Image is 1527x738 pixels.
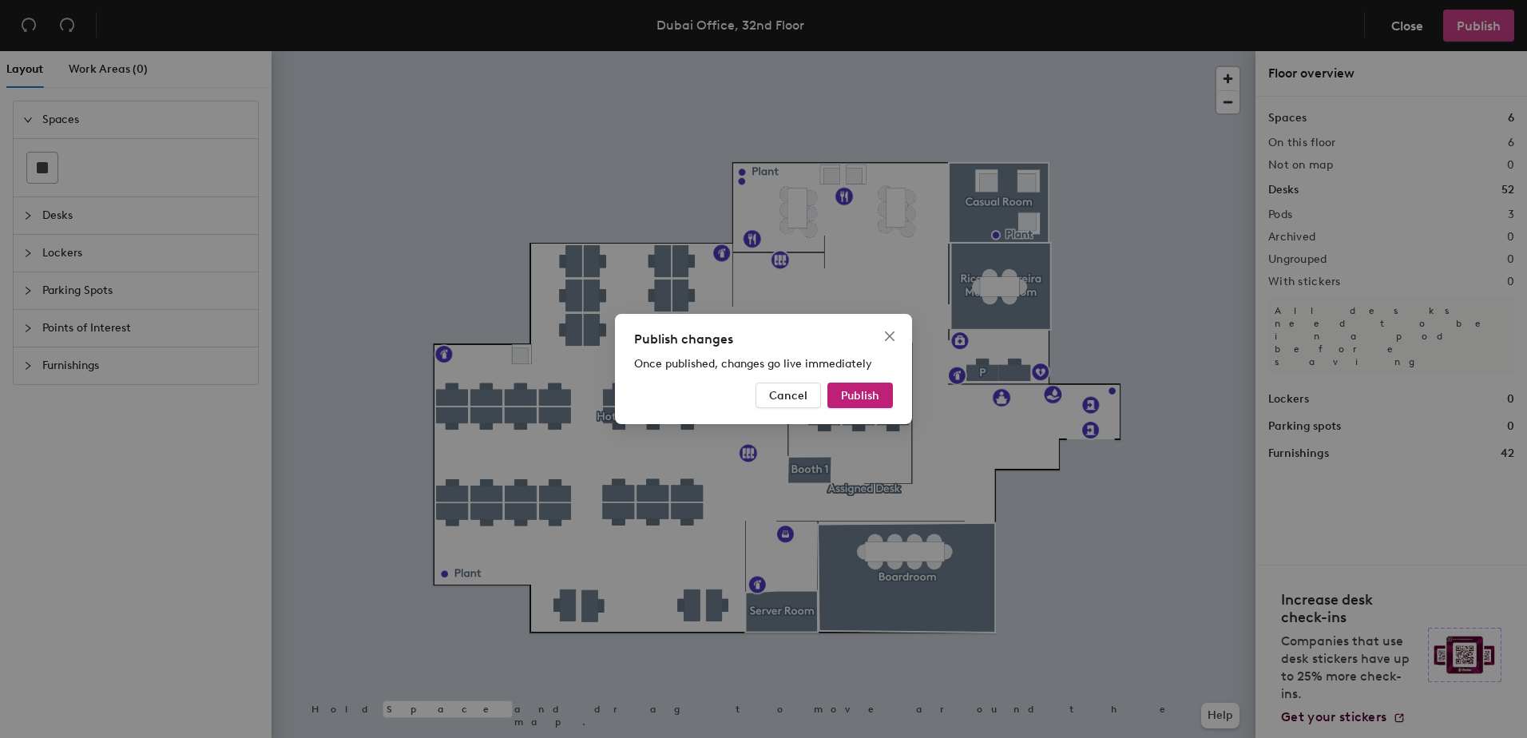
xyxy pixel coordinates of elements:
span: Publish [841,389,879,403]
div: Publish changes [634,330,893,349]
button: Publish [827,383,893,408]
span: close [883,330,896,343]
button: Close [877,323,902,349]
span: Cancel [769,389,807,403]
span: Close [877,330,902,343]
span: Once published, changes go live immediately [634,357,872,371]
button: Cancel [756,383,821,408]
